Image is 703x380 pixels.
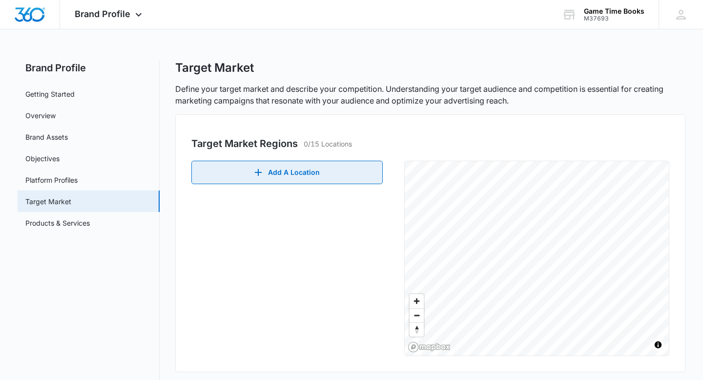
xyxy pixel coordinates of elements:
p: Define your target market and describe your competition. Understanding your target audience and c... [175,83,685,106]
p: 0/15 Locations [304,139,352,149]
span: Toggle attribution [655,339,661,350]
h3: Target Market Regions [191,136,298,151]
a: Brand Assets [25,132,68,142]
a: Getting Started [25,89,75,99]
button: Toggle attribution [652,339,664,351]
button: Add A Location [191,161,383,184]
a: Products & Services [25,218,90,228]
a: Target Market [25,196,71,207]
a: Overview [25,110,56,121]
span: Reset bearing to north [410,323,424,337]
button: Zoom in [410,294,424,308]
a: Platform Profiles [25,175,78,185]
span: Brand Profile [75,9,130,19]
canvas: Map [405,161,669,356]
h2: Brand Profile [18,61,160,75]
div: account name [584,7,644,15]
h1: Target Market [175,61,254,75]
button: Reset bearing to north [410,322,424,337]
a: Objectives [25,153,60,164]
button: Zoom out [410,308,424,322]
div: account id [584,15,644,22]
a: Mapbox homepage [408,341,451,353]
